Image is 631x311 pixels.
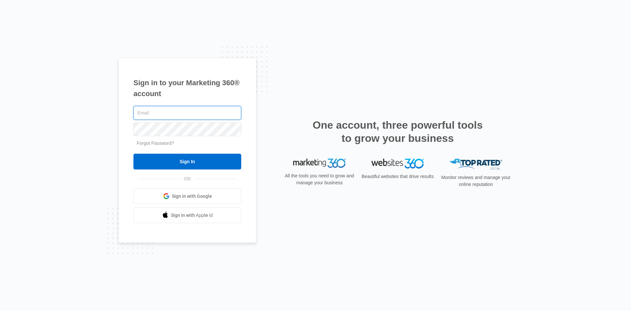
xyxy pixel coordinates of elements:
img: tab_keywords_by_traffic_grey.svg [65,41,71,47]
img: logo_orange.svg [11,11,16,16]
input: Email [133,106,241,120]
p: Beautiful websites that drive results [361,173,434,180]
a: Forgot Password? [137,141,174,146]
p: Monitor reviews and manage your online reputation [439,174,513,188]
div: Domain Overview [25,42,59,46]
img: Marketing 360 [293,159,346,168]
span: Sign in with Google [172,193,212,200]
a: Sign in with Google [133,188,241,204]
div: v 4.0.25 [18,11,32,16]
img: tab_domain_overview_orange.svg [18,41,23,47]
img: Websites 360 [371,159,424,168]
h2: One account, three powerful tools to grow your business [311,118,485,145]
p: All the tools you need to grow and manage your business [283,172,356,186]
div: Domain: [DOMAIN_NAME] [17,17,72,22]
input: Sign In [133,154,241,169]
span: Sign in with Apple Id [171,212,213,219]
a: Sign in with Apple Id [133,207,241,223]
img: Top Rated Local [450,159,502,169]
h1: Sign in to your Marketing 360® account [133,77,241,99]
img: website_grey.svg [11,17,16,22]
span: OR [179,175,196,182]
div: Keywords by Traffic [73,42,111,46]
